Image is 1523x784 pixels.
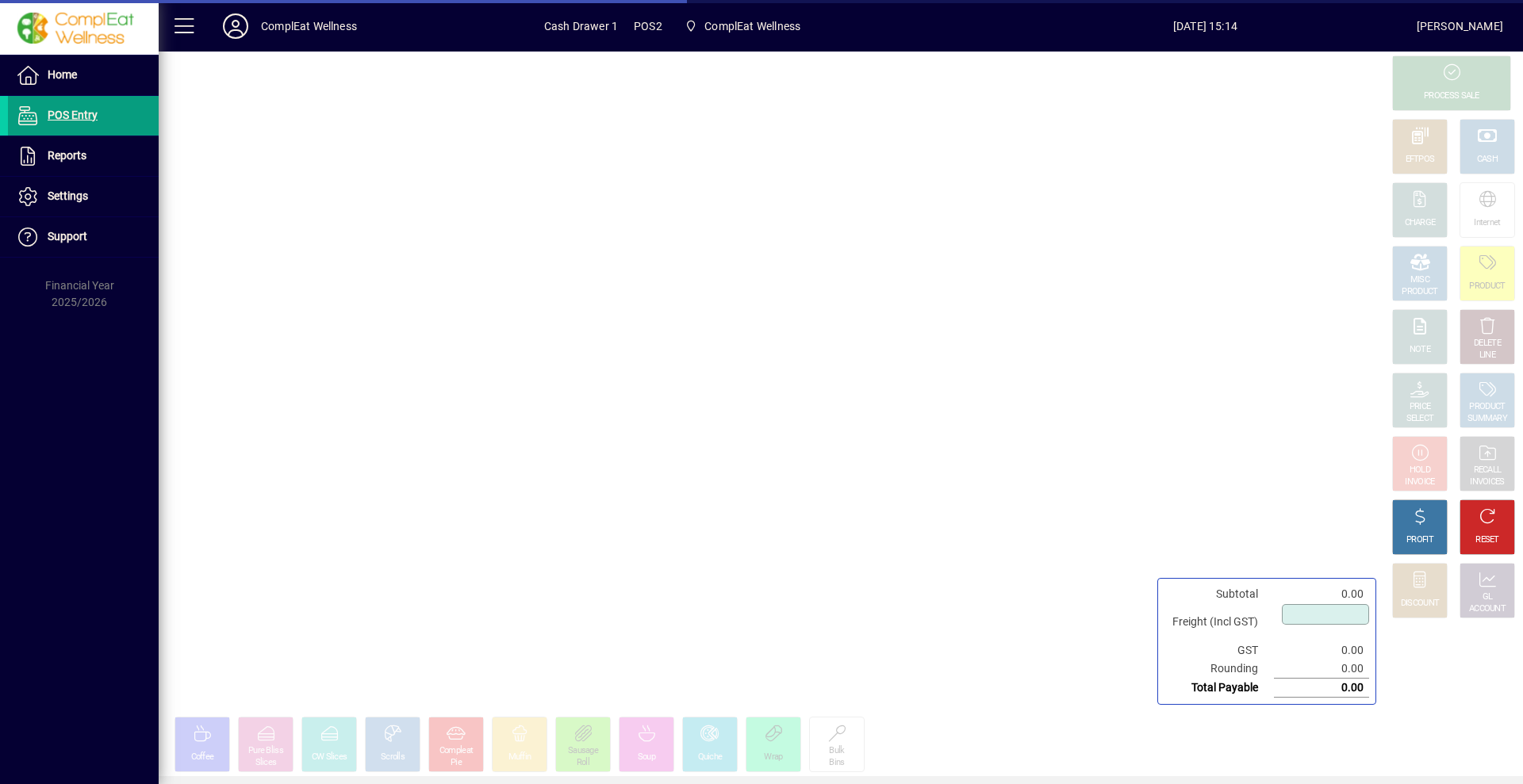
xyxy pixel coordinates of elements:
div: MISC [1410,274,1429,286]
div: Bins [829,757,844,769]
div: Wrap [764,751,782,763]
td: Subtotal [1164,585,1274,603]
span: ComplEat Wellness [704,13,800,39]
a: Reports [8,136,159,176]
div: CW Slices [312,751,347,763]
a: Settings [8,177,159,216]
div: PROFIT [1406,534,1433,546]
div: RESET [1475,534,1499,546]
div: LINE [1479,350,1495,361]
div: PROCESS SALE [1424,90,1479,102]
span: [DATE] 15:14 [994,13,1417,39]
div: DISCOUNT [1401,598,1439,610]
div: Scrolls [381,751,405,763]
div: Pure Bliss [248,745,283,757]
span: POS Entry [48,109,98,121]
td: GST [1164,641,1274,660]
div: Bulk [829,745,844,757]
button: Profile [210,12,261,40]
div: HOLD [1410,465,1430,476]
div: ComplEat Wellness [261,13,357,39]
td: 0.00 [1274,679,1369,698]
div: SELECT [1406,413,1434,425]
div: Slices [255,757,277,769]
td: Rounding [1164,660,1274,679]
span: ComplEat Wellness [678,12,807,40]
div: Muffin [508,751,531,763]
div: INVOICE [1405,476,1434,488]
span: Cash Drawer 1 [544,13,618,39]
div: ACCOUNT [1469,603,1506,615]
span: Reports [48,149,86,162]
a: Home [8,55,159,95]
span: Settings [48,189,88,202]
div: INVOICES [1470,476,1504,488]
td: 0.00 [1274,585,1369,603]
div: Sausage [568,745,598,757]
a: Support [8,217,159,257]
td: 0.00 [1274,641,1369,660]
div: Pie [451,757,462,769]
div: PRODUCT [1469,281,1505,293]
div: NOTE [1410,344,1430,356]
td: Total Payable [1164,679,1274,698]
td: 0.00 [1274,660,1369,679]
div: CASH [1477,154,1498,166]
div: PRODUCT [1402,286,1437,298]
div: Soup [638,751,655,763]
div: GL [1483,591,1493,603]
div: SUMMARY [1467,413,1507,425]
div: Coffee [191,751,214,763]
div: PRODUCT [1469,401,1505,413]
span: POS2 [634,13,662,39]
div: [PERSON_NAME] [1417,13,1503,39]
div: Quiche [698,751,723,763]
div: Compleat [439,745,473,757]
td: Freight (Incl GST) [1164,603,1274,641]
div: CHARGE [1405,217,1436,229]
div: Internet [1474,217,1500,229]
div: RECALL [1474,465,1502,476]
div: DELETE [1474,338,1501,350]
div: Roll [577,757,589,769]
div: PRICE [1410,401,1431,413]
div: EFTPOS [1406,154,1435,166]
span: Home [48,68,77,81]
span: Support [48,230,87,243]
